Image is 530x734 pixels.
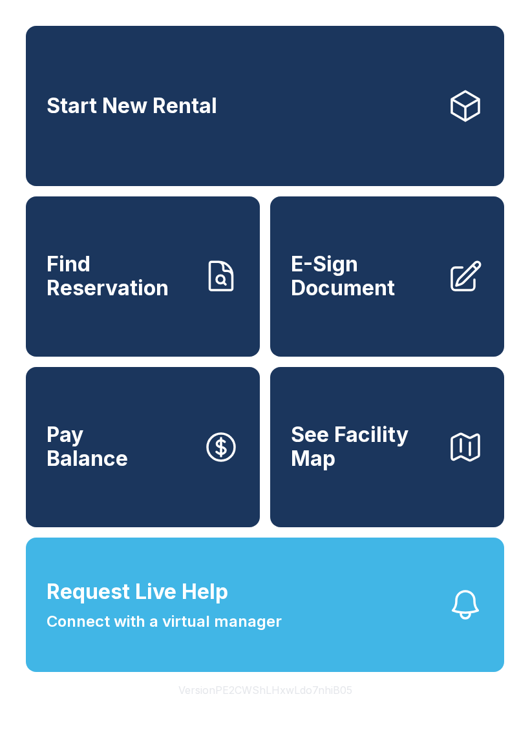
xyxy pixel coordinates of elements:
span: Start New Rental [47,94,217,118]
span: See Facility Map [291,423,437,470]
button: Request Live HelpConnect with a virtual manager [26,538,504,672]
a: Start New Rental [26,26,504,186]
span: Pay Balance [47,423,128,470]
button: See Facility Map [270,367,504,527]
a: PayBalance [26,367,260,527]
span: E-Sign Document [291,253,437,300]
span: Find Reservation [47,253,193,300]
button: VersionPE2CWShLHxwLdo7nhiB05 [168,672,363,708]
span: Connect with a virtual manager [47,610,282,633]
a: E-Sign Document [270,196,504,357]
a: Find Reservation [26,196,260,357]
span: Request Live Help [47,576,228,607]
